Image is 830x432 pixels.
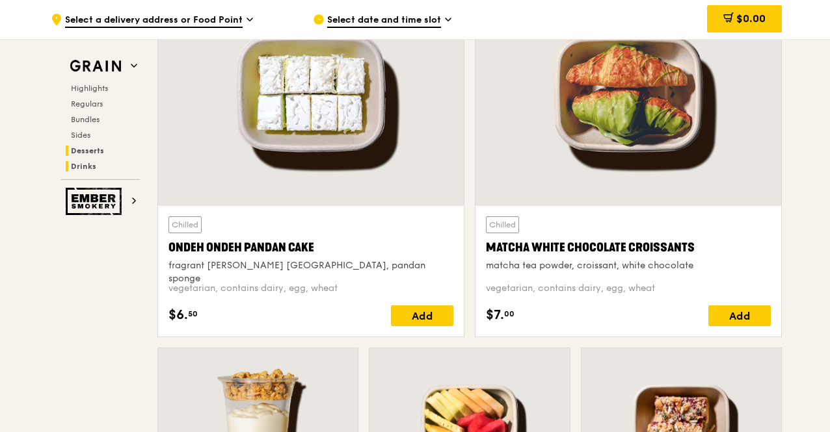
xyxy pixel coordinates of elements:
span: Select date and time slot [327,14,441,28]
div: vegetarian, contains dairy, egg, wheat [486,282,771,295]
span: Select a delivery address or Food Point [65,14,243,28]
span: Sides [71,131,90,140]
img: Grain web logo [66,55,126,78]
img: Ember Smokery web logo [66,188,126,215]
span: $6. [168,305,188,325]
div: fragrant [PERSON_NAME] [GEOGRAPHIC_DATA], pandan sponge [168,259,453,285]
div: Ondeh Ondeh Pandan Cake [168,238,453,257]
span: Highlights [71,84,108,93]
div: Chilled [168,216,202,233]
div: matcha tea powder, croissant, white chocolate [486,259,771,272]
span: 50 [188,309,198,319]
span: Drinks [71,162,96,171]
span: Regulars [71,99,103,108]
span: Desserts [71,146,104,155]
span: Bundles [71,115,100,124]
div: Add [391,305,453,326]
div: Matcha White Chocolate Croissants [486,238,771,257]
span: $7. [486,305,504,325]
div: Add [708,305,771,326]
div: vegetarian, contains dairy, egg, wheat [168,282,453,295]
span: 00 [504,309,515,319]
span: $0.00 [736,12,766,25]
div: Chilled [486,216,519,233]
